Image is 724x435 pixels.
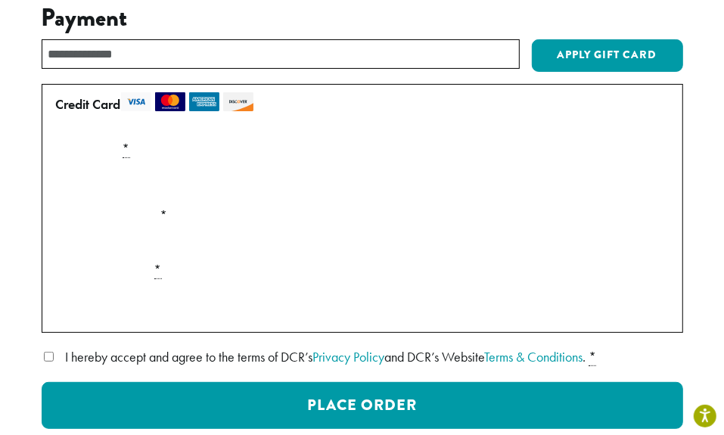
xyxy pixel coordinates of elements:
img: discover [223,92,253,111]
img: mastercard [155,92,185,111]
button: Place Order [42,382,683,429]
abbr: required [589,348,596,366]
abbr: required [123,140,130,158]
h3: Payment [42,4,683,33]
abbr: required [154,261,162,279]
label: Credit Card [56,92,663,117]
span: I hereby accept and agree to the terms of DCR’s and DCR’s Website . [65,348,586,365]
a: Privacy Policy [312,348,384,365]
input: I hereby accept and agree to the terms of DCR’sPrivacy Policyand DCR’s WebsiteTerms & Conditions. * [42,352,57,362]
a: Terms & Conditions [484,348,583,365]
img: amex [189,92,219,111]
img: visa [121,92,151,111]
button: Apply Gift Card [532,39,683,73]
